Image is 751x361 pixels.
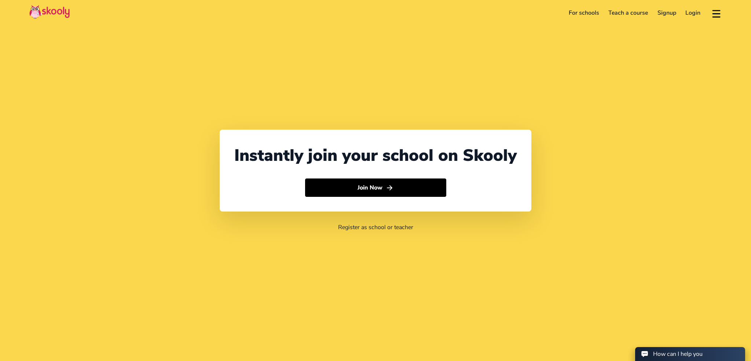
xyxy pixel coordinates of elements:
div: Instantly join your school on Skooly [234,144,517,167]
button: Join Nowarrow forward outline [305,178,446,197]
a: Teach a course [604,7,653,19]
ion-icon: arrow forward outline [386,184,393,192]
a: For schools [564,7,604,19]
a: Login [681,7,706,19]
button: menu outline [711,7,722,19]
a: Signup [653,7,681,19]
img: Skooly [29,5,70,19]
a: Register as school or teacher [338,223,413,231]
